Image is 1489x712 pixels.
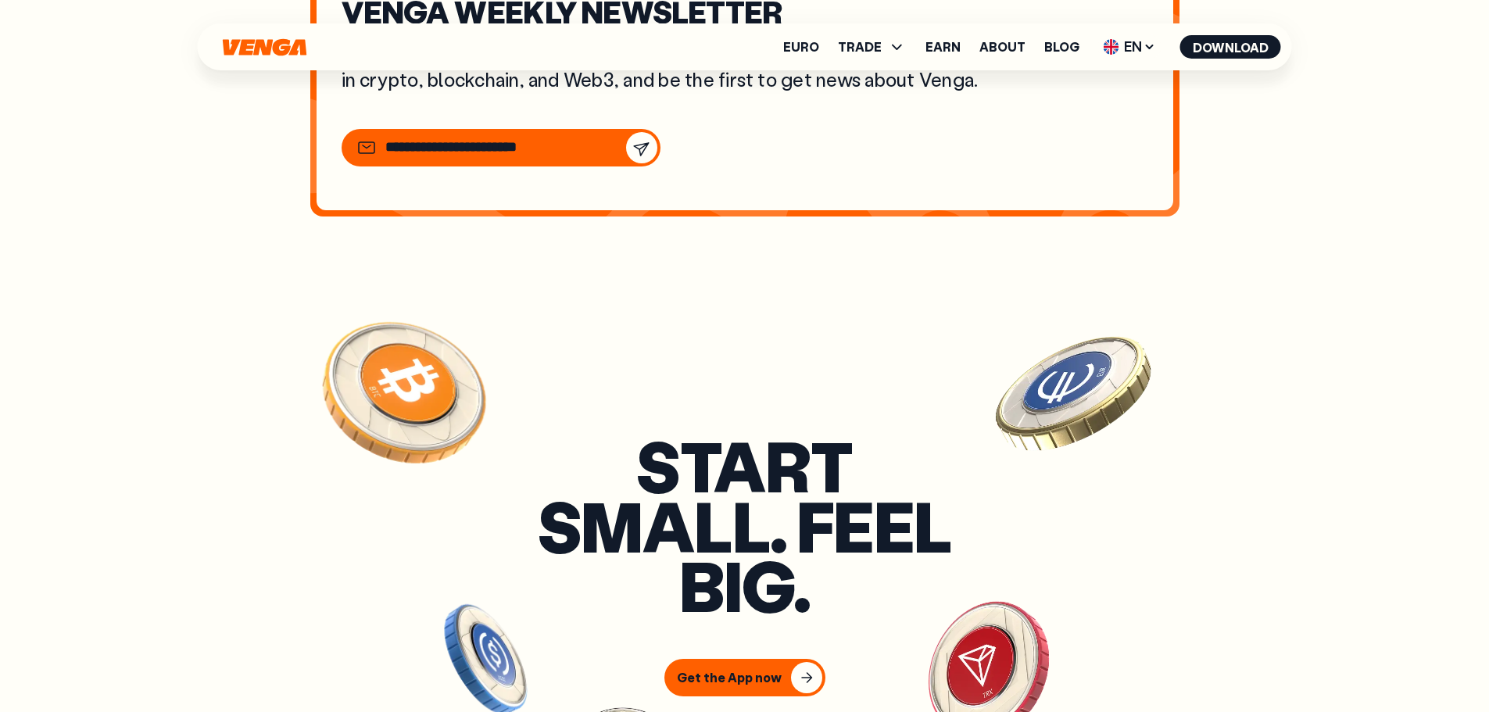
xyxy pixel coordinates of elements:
[1180,35,1281,59] button: Download
[664,659,825,696] button: Get the App now
[783,41,819,53] a: Euro
[975,296,1172,496] img: EURO
[288,301,521,506] img: BTC
[838,38,907,56] span: TRADE
[979,41,1025,53] a: About
[1098,34,1161,59] span: EN
[677,670,782,685] div: Get the App now
[1104,39,1119,55] img: flag-uk
[1044,41,1079,53] a: Blog
[221,38,309,56] svg: Home
[925,41,961,53] a: Earn
[838,41,882,53] span: TRADE
[626,132,657,163] button: Subscribe
[526,435,964,615] h3: Start small. Feel big.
